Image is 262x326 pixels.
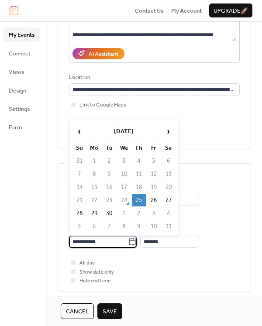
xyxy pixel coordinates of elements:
td: 26 [147,194,161,206]
a: My Account [171,6,202,15]
a: Form [3,120,40,134]
th: [DATE] [87,122,161,141]
td: 19 [147,181,161,193]
span: Form [9,123,22,132]
span: Contact Us [135,7,164,15]
span: Upgrade 🚀 [214,7,248,15]
th: Fr [147,142,161,154]
th: Su [72,142,86,154]
td: 22 [87,194,101,206]
td: 10 [117,168,131,180]
td: 3 [147,207,161,220]
td: 9 [102,168,116,180]
img: logo [10,6,18,15]
td: 31 [72,155,86,167]
td: 1 [117,207,131,220]
th: Mo [87,142,101,154]
td: 20 [162,181,176,193]
th: Sa [162,142,176,154]
a: Design [3,83,40,97]
a: Contact Us [135,6,164,15]
span: Settings [9,105,30,113]
button: Save [97,303,122,319]
td: 21 [72,194,86,206]
td: 6 [162,155,176,167]
span: Connect [9,49,31,58]
td: 14 [72,181,86,193]
span: ‹ [73,123,86,140]
td: 18 [132,181,146,193]
td: 6 [87,220,101,233]
td: 7 [102,220,116,233]
td: 1 [87,155,101,167]
a: Connect [3,46,40,60]
a: Views [3,65,40,79]
button: AI Assistant [72,48,124,59]
td: 10 [147,220,161,233]
span: Views [9,68,24,76]
span: My Events [9,31,34,39]
td: 5 [72,220,86,233]
td: 17 [117,181,131,193]
td: 9 [132,220,146,233]
span: Show date only [79,268,114,277]
td: 30 [102,207,116,220]
td: 2 [132,207,146,220]
td: 7 [72,168,86,180]
td: 25 [132,194,146,206]
td: 3 [117,155,131,167]
td: 8 [87,168,101,180]
td: 2 [102,155,116,167]
div: AI Assistant [89,50,118,58]
span: Cancel [66,307,89,316]
th: We [117,142,131,154]
button: Upgrade🚀 [209,3,252,17]
td: 13 [162,168,176,180]
span: All day [79,259,95,268]
td: 23 [102,194,116,206]
td: 5 [147,155,161,167]
td: 27 [162,194,176,206]
span: › [162,123,175,140]
span: Save [103,307,117,316]
span: My Account [171,7,202,15]
span: Design [9,86,26,95]
td: 8 [117,220,131,233]
td: 16 [102,181,116,193]
td: 12 [147,168,161,180]
td: 4 [162,207,176,220]
th: Tu [102,142,116,154]
td: 11 [132,168,146,180]
td: 11 [162,220,176,233]
button: Cancel [61,303,94,319]
td: 28 [72,207,86,220]
td: 4 [132,155,146,167]
td: 24 [117,194,131,206]
td: 29 [87,207,101,220]
span: Hide end time [79,277,110,285]
td: 15 [87,181,101,193]
th: Th [132,142,146,154]
div: Location [69,73,238,82]
span: Link to Google Maps [79,101,126,110]
a: Settings [3,102,40,116]
a: My Events [3,27,40,41]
